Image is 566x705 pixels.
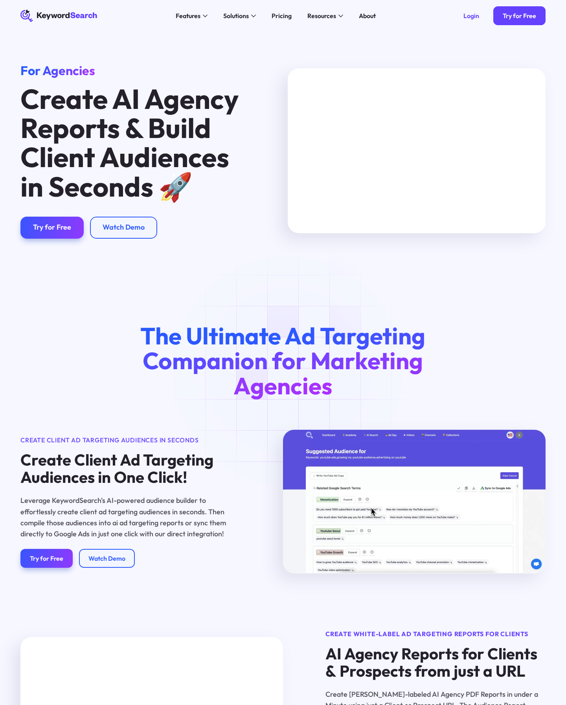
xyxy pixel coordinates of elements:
h1: Create AI Agency Reports & Build Client Audiences in Seconds 🚀 [20,84,247,201]
div: Try for Free [33,223,71,232]
p: Leverage KeywordSearch's AI-powered audience builder to effortlessly create client ad targeting a... [20,495,241,539]
div: Try for Free [503,12,536,20]
div: Pricing [272,11,292,20]
a: Pricing [267,9,296,22]
a: Try for Free [20,549,73,568]
div: Solutions [223,11,249,20]
a: Try for Free [20,217,84,239]
div: Create client ad targeting audiences in seconds [20,435,241,445]
div: Resources [307,11,336,20]
span: The Ultimate Ad Targeting Companion for Marketing Agencies [140,321,425,401]
div: Watch Demo [88,554,125,562]
a: Watch Demo [79,549,135,568]
h4: Create Client Ad Targeting Audiences in One Click! [20,451,241,486]
a: Try for Free [493,6,546,25]
a: Login [454,6,489,25]
iframe: KeywordSearch Agency Reports [288,68,546,233]
div: Watch Demo [103,223,145,232]
span: For Agencies [20,63,95,78]
div: Features [176,11,200,20]
strong: Create WHITE-LABEL Ad Targeting Reports for Clients [325,630,528,638]
div: Login [463,12,479,20]
div: Try for Free [30,554,63,562]
div: About [359,11,376,20]
a: About [354,9,380,22]
h4: AI Agency Reports for Clients & Prospects from just a URL [325,645,546,679]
